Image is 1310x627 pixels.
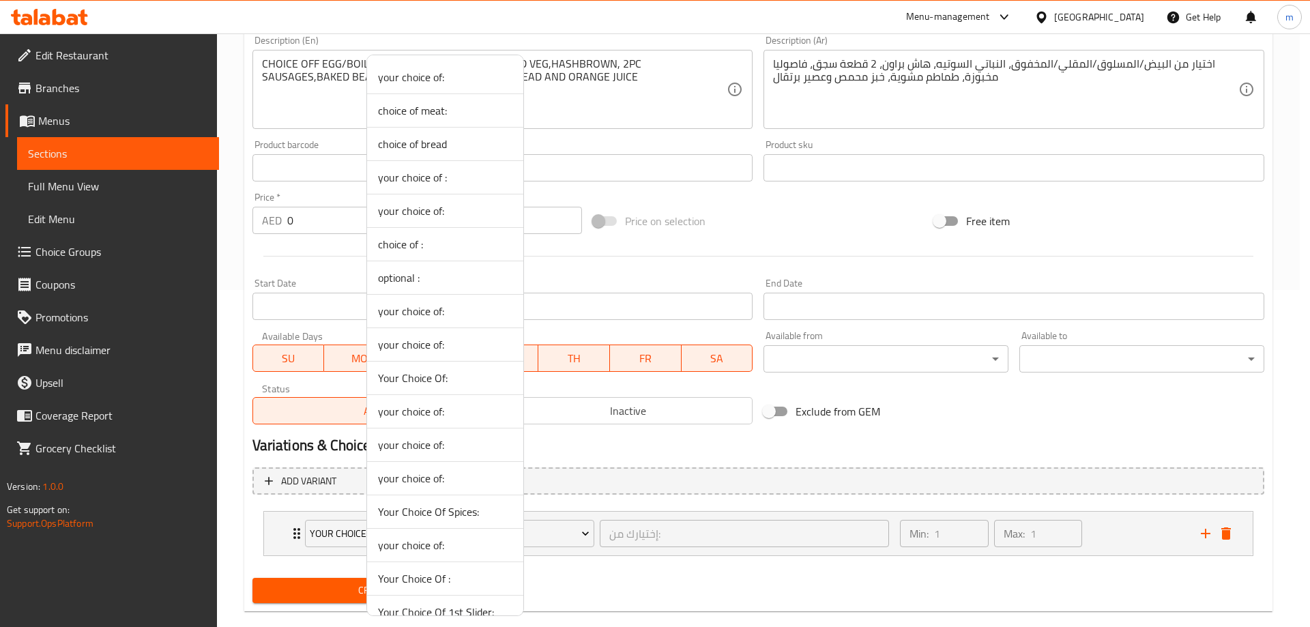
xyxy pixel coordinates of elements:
span: your choice of : [378,169,512,186]
span: your choice of: [378,203,512,219]
span: choice of bread [378,136,512,152]
span: optional : [378,269,512,286]
span: your choice of: [378,437,512,453]
span: Your Choice Of : [378,570,512,587]
span: Your Choice Of: [378,370,512,386]
span: your choice of: [378,470,512,486]
span: your choice of: [378,69,512,85]
span: Your Choice Of 1st Slider: [378,604,512,620]
span: your choice of: [378,303,512,319]
span: choice of : [378,236,512,252]
span: your choice of: [378,336,512,353]
span: Your Choice Of Spices: [378,504,512,520]
span: your choice of: [378,537,512,553]
span: choice of meat: [378,102,512,119]
span: your choice of: [378,403,512,420]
